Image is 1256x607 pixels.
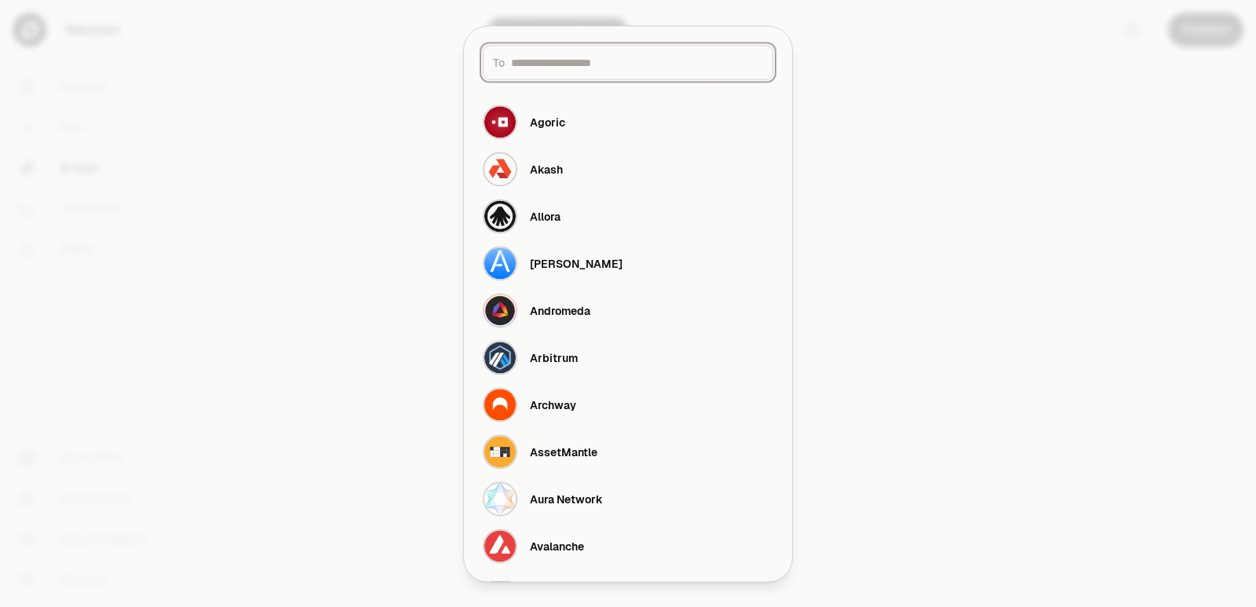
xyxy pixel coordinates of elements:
img: AssetMantle Logo [483,434,517,469]
button: Aura Network LogoAura Network [473,475,783,522]
img: Althea Logo [483,246,517,280]
img: Allora Logo [483,199,517,233]
img: Andromeda Logo [483,293,517,327]
div: Agoric [530,114,565,130]
div: Allora [530,208,560,224]
div: Arbitrum [530,349,578,365]
div: Avalanche [530,538,584,554]
button: Agoric LogoAgoric [473,98,783,145]
img: Archway Logo [483,387,517,422]
span: To [493,54,505,70]
button: Avalanche LogoAvalanche [473,522,783,569]
button: Allora LogoAllora [473,192,783,240]
button: Archway LogoArchway [473,381,783,428]
img: Akash Logo [483,152,517,186]
div: Andromeda [530,302,590,318]
img: Aura Network Logo [483,481,517,516]
img: Avalanche Logo [483,528,517,563]
button: Akash LogoAkash [473,145,783,192]
div: [PERSON_NAME] [530,255,623,271]
div: Archway [530,397,576,412]
button: Arbitrum LogoArbitrum [473,334,783,381]
div: Akash [530,161,563,177]
img: Agoric Logo [483,104,517,139]
button: Althea Logo[PERSON_NAME] [473,240,783,287]
button: AssetMantle LogoAssetMantle [473,428,783,475]
button: Andromeda LogoAndromeda [473,287,783,334]
img: Arbitrum Logo [483,340,517,375]
div: AssetMantle [530,444,597,459]
div: Aura Network [530,491,603,506]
